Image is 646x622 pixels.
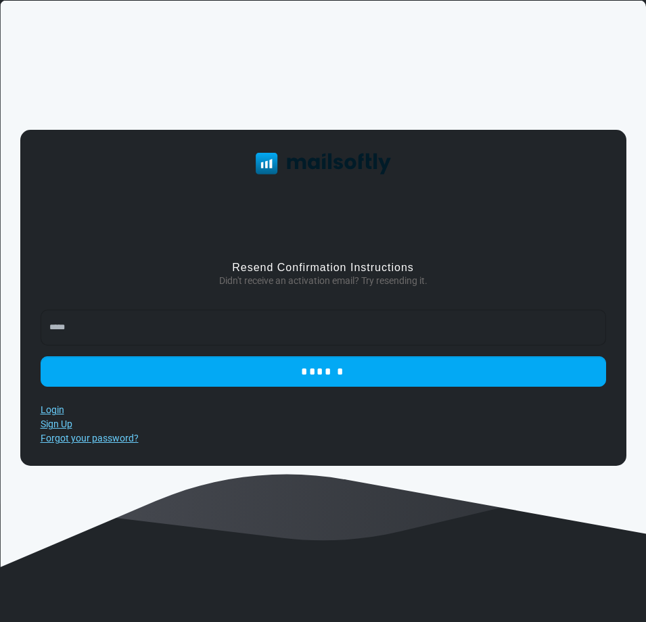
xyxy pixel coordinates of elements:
[256,153,391,174] img: Mailsoftly
[41,418,72,429] a: Sign Up
[41,404,64,415] a: Login
[41,433,139,444] a: Forgot your password?
[41,274,606,288] p: Didn't receive an activation email? Try resending it.
[41,261,606,274] h3: Resend Confirmation Instructions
